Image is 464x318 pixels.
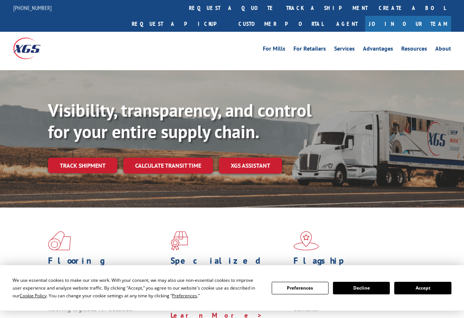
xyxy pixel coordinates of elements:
[172,293,197,299] span: Preferences
[13,4,52,11] a: [PHONE_NUMBER]
[48,99,312,143] b: Visibility, transparency, and control for your entire supply chain.
[13,276,262,300] div: We use essential cookies to make our site work. With your consent, we may also use non-essential ...
[401,46,427,54] a: Resources
[219,158,282,174] a: XGS ASSISTANT
[293,46,326,54] a: For Retailers
[435,46,451,54] a: About
[293,256,410,287] h1: Flagship Distribution Model
[263,46,285,54] a: For Mills
[365,16,451,32] a: Join Our Team
[272,282,329,294] button: Preferences
[48,256,165,287] h1: Flooring Logistics Solutions
[334,46,355,54] a: Services
[233,16,329,32] a: Customer Portal
[394,282,451,294] button: Accept
[126,16,233,32] a: Request a pickup
[171,231,188,250] img: xgs-icon-focused-on-flooring-red
[171,256,288,278] h1: Specialized Freight Experts
[48,158,117,173] a: Track shipment
[329,16,365,32] a: Agent
[123,158,213,174] a: Calculate transit time
[363,46,393,54] a: Advantages
[20,293,47,299] span: Cookie Policy
[293,287,409,313] span: Our agile distribution network gives you nationwide inventory management on demand.
[293,231,319,250] img: xgs-icon-flagship-distribution-model-red
[48,287,162,313] span: As an industry carrier of choice, XGS has brought innovation and dedication to flooring logistics...
[333,282,390,294] button: Decline
[48,231,71,250] img: xgs-icon-total-supply-chain-intelligence-red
